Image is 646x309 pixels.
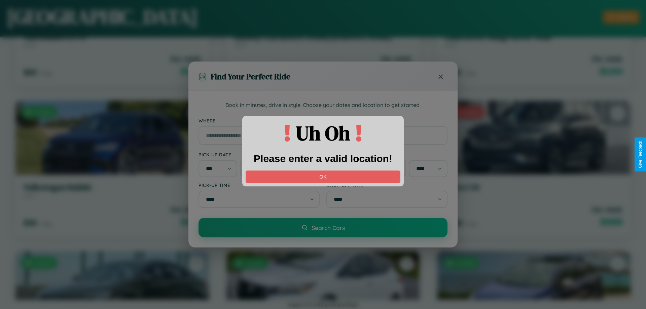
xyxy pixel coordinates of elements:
[312,224,345,231] span: Search Cars
[199,182,320,188] label: Pick-up Time
[326,182,447,188] label: Drop-off Time
[211,71,290,82] h3: Find Your Perfect Ride
[199,152,320,157] label: Pick-up Date
[199,118,447,123] label: Where
[199,101,447,110] p: Book in minutes, drive in style. Choose your dates and location to get started.
[326,152,447,157] label: Drop-off Date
